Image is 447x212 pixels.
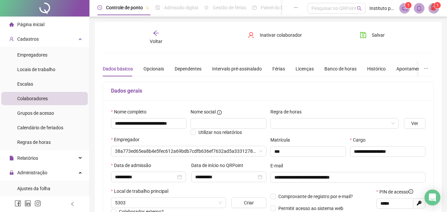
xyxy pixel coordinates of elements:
span: Comprovante de registro por e-mail? [278,194,353,199]
h5: Dados gerais [111,87,425,95]
span: Gestão de férias [213,5,246,10]
span: Cadastros [17,36,39,42]
span: info-circle [217,110,222,115]
span: Ver [411,120,418,127]
span: Relatórios [17,155,38,161]
button: Criar [231,197,266,208]
span: Criar [244,199,254,206]
div: Licenças [296,65,314,72]
div: Dependentes [175,65,201,72]
span: Calendário de feriados [17,125,63,130]
label: Local de trabalho principal [111,188,173,195]
span: Regras de horas [17,140,51,145]
span: home [9,22,14,27]
span: info-circle [409,189,413,194]
span: Instituto pro hemoce [369,5,395,12]
sup: 1 [405,2,412,9]
img: 10630 [429,3,439,13]
div: Opcionais [143,65,164,72]
span: ellipsis [294,5,298,10]
div: Histórico [367,65,386,72]
button: ellipsis [419,61,434,76]
span: Nome social [191,108,216,115]
button: Salvar [355,30,390,40]
span: Utilizar nos relatórios [198,130,242,135]
span: facebook [15,200,21,207]
label: Empregador [111,136,144,143]
span: Administração [17,170,47,175]
span: lock [9,170,14,175]
span: 5303 [115,198,222,208]
div: Apontamentos [396,65,427,72]
div: Open Intercom Messenger [424,190,440,205]
span: Empregadores [17,52,47,58]
span: dashboard [252,5,257,10]
span: 38a773ed65ea8b4e5fec612a69bdb7cdfb636ef7632ad5a33312788bbacf6689 [115,146,262,156]
span: file-done [155,5,160,10]
span: pushpin [145,6,149,10]
span: notification [402,5,408,11]
span: bell [416,5,422,11]
span: Painel do DP [261,5,287,10]
span: linkedin [25,200,31,207]
sup: Atualize o seu contato no menu Meus Dados [434,2,441,9]
span: Escalas [17,81,33,87]
span: instagram [34,200,41,207]
span: left [70,202,75,206]
span: Admissão digital [164,5,198,10]
span: Grupos de acesso [17,110,54,116]
span: Página inicial [17,22,44,27]
span: PIN de acesso [379,188,413,195]
label: Cargo [350,136,370,144]
label: Nome completo [111,108,151,115]
div: Dados básicos [103,65,133,72]
span: Controle de ponto [106,5,143,10]
label: E-mail [270,162,287,169]
button: Inativar colaborador [243,30,307,40]
label: Data de admissão [111,162,155,169]
span: Colaboradores [17,96,48,101]
span: Voltar [150,39,162,44]
span: Inativar colaborador [260,31,302,39]
label: Regra de horas [270,108,306,115]
button: Ver [404,118,425,129]
span: Locais de trabalho [17,67,55,72]
span: sun [204,5,209,10]
span: save [360,32,366,38]
span: 1 [407,3,410,8]
span: Permitir acesso ao sistema web [278,206,343,211]
span: user-delete [248,32,254,38]
span: arrow-left [153,30,159,36]
span: clock-circle [97,5,102,10]
span: file [9,156,14,160]
div: Banco de horas [324,65,357,72]
label: Matrícula [270,136,294,144]
div: Férias [272,65,285,72]
span: user-add [9,37,14,41]
span: ellipsis [424,66,428,71]
label: Data de início no QRPoint [191,162,248,169]
span: 1 [436,3,439,8]
div: Intervalo pré-assinalado [212,65,262,72]
span: Ajustes da folha [17,186,50,191]
span: Salvar [372,31,385,39]
span: search [357,6,362,11]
